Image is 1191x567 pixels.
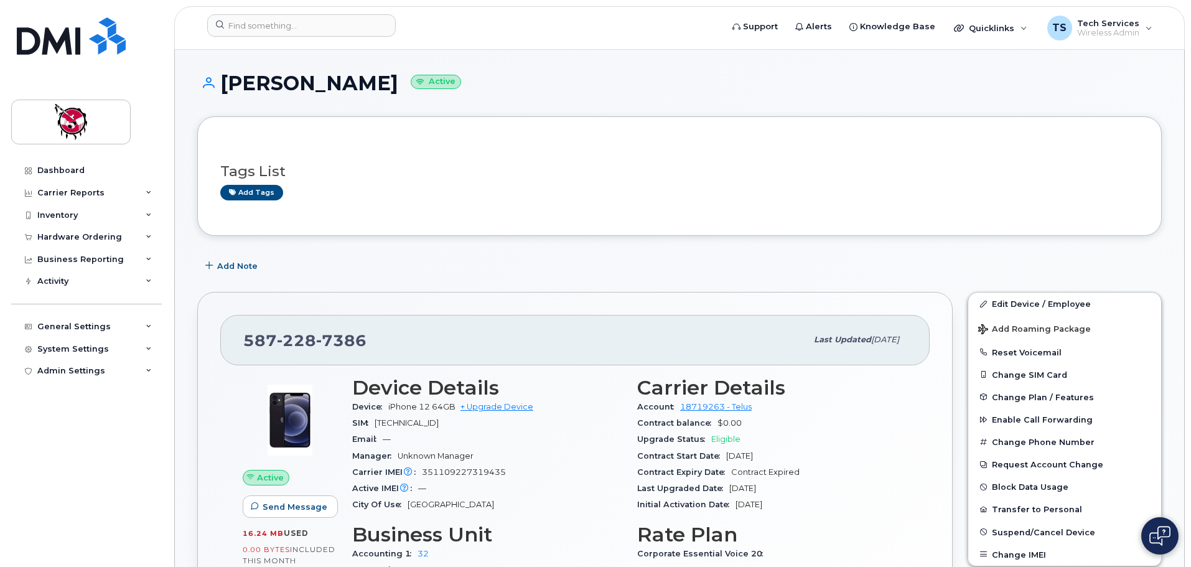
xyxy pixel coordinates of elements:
a: Add tags [220,185,283,200]
a: 18719263 - Telus [680,402,752,411]
button: Send Message [243,495,338,518]
span: Contract Start Date [637,451,726,461]
h3: Business Unit [352,523,622,546]
span: Last updated [814,335,871,344]
span: Manager [352,451,398,461]
span: Initial Activation Date [637,500,736,509]
h3: Device Details [352,377,622,399]
span: used [284,528,309,538]
span: 7386 [316,331,367,350]
span: $0.00 [717,418,742,428]
span: Send Message [263,501,327,513]
span: Unknown Manager [398,451,474,461]
span: Enable Call Forwarding [992,415,1093,424]
button: Add Note [197,255,268,277]
span: Email [352,434,383,444]
button: Change Plan / Features [968,386,1161,408]
span: 0.00 Bytes [243,545,290,554]
button: Block Data Usage [968,476,1161,498]
span: Contract Expiry Date [637,467,731,477]
h3: Rate Plan [637,523,907,546]
span: [DATE] [729,484,756,493]
span: Contract balance [637,418,717,428]
span: [DATE] [736,500,762,509]
span: Active [257,472,284,484]
span: [TECHNICAL_ID] [375,418,439,428]
button: Add Roaming Package [968,316,1161,341]
span: Device [352,402,388,411]
span: [DATE] [871,335,899,344]
span: Add Roaming Package [978,324,1091,336]
span: [GEOGRAPHIC_DATA] [408,500,494,509]
button: Change Phone Number [968,431,1161,453]
button: Reset Voicemail [968,341,1161,363]
span: Last Upgraded Date [637,484,729,493]
span: Accounting 1 [352,549,418,558]
span: Eligible [711,434,740,444]
button: Change IMEI [968,543,1161,566]
span: City Of Use [352,500,408,509]
a: Edit Device / Employee [968,293,1161,315]
button: Enable Call Forwarding [968,408,1161,431]
h3: Tags List [220,164,1139,179]
a: 32 [418,549,429,558]
a: + Upgrade Device [460,402,533,411]
span: included this month [243,545,335,565]
h1: [PERSON_NAME] [197,72,1162,94]
span: 587 [243,331,367,350]
img: Open chat [1149,526,1170,546]
span: Carrier IMEI [352,467,422,477]
span: Account [637,402,680,411]
span: 228 [277,331,316,350]
span: [DATE] [726,451,753,461]
span: 351109227319435 [422,467,506,477]
button: Change SIM Card [968,363,1161,386]
span: — [418,484,426,493]
img: image20231002-4137094-4ke690.jpeg [253,383,327,457]
span: Add Note [217,260,258,272]
small: Active [411,75,461,89]
span: Corporate Essential Voice 20 [637,549,769,558]
span: 16.24 MB [243,529,284,538]
span: Upgrade Status [637,434,711,444]
span: Suspend/Cancel Device [992,527,1095,537]
span: SIM [352,418,375,428]
button: Transfer to Personal [968,498,1161,520]
span: Contract Expired [731,467,800,477]
button: Suspend/Cancel Device [968,521,1161,543]
span: Change Plan / Features [992,392,1094,401]
span: iPhone 12 64GB [388,402,455,411]
span: — [383,434,391,444]
button: Request Account Change [968,453,1161,476]
h3: Carrier Details [637,377,907,399]
span: Active IMEI [352,484,418,493]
